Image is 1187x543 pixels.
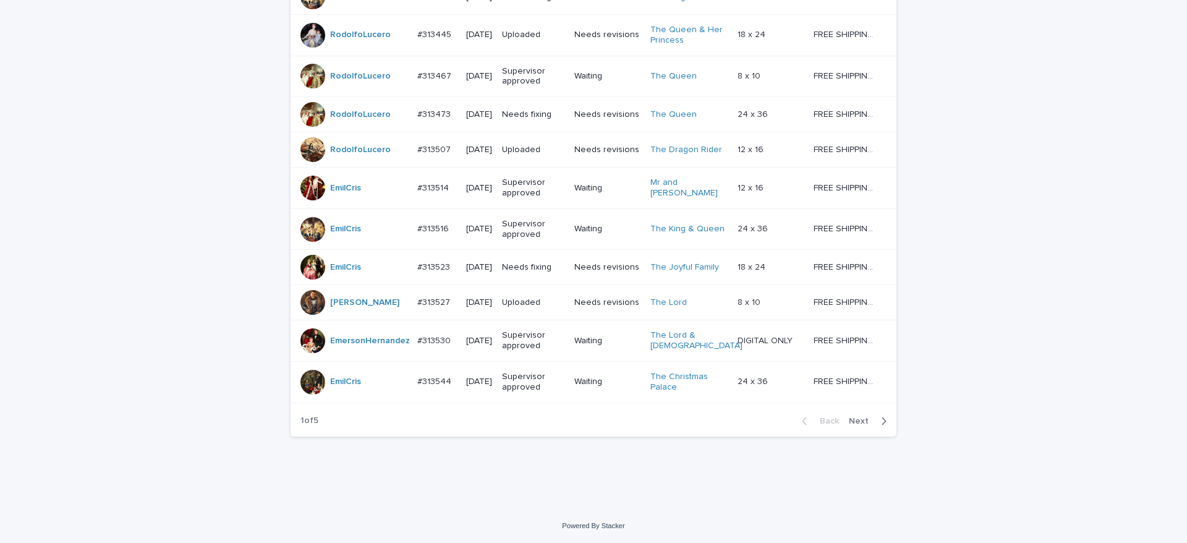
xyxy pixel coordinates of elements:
a: The Queen [650,109,697,120]
p: [DATE] [466,109,492,120]
p: 8 x 10 [738,69,763,82]
tr: EmilCris #313544#313544 [DATE]Supervisor approvedWaitingThe Christmas Palace 24 x 3624 x 36 FREE ... [291,362,896,403]
p: [DATE] [466,224,492,234]
p: Needs revisions [574,145,640,155]
p: FREE SHIPPING - preview in 1-2 business days, after your approval delivery will take 5-10 b.d. [814,333,879,346]
p: Waiting [574,71,640,82]
p: [DATE] [466,336,492,346]
p: Needs revisions [574,30,640,40]
p: #313473 [417,107,453,120]
a: EmilCris [330,262,361,273]
button: Next [844,416,896,427]
p: Supervisor approved [502,219,564,240]
a: RodolfoLucero [330,30,391,40]
p: Uploaded [502,145,564,155]
a: The Joyful Family [650,262,719,273]
a: EmersonHernandez [330,336,410,346]
p: FREE SHIPPING - preview in 1-2 business days, after your approval delivery will take 5-10 b.d. [814,181,879,194]
a: RodolfoLucero [330,145,391,155]
a: The Lord [650,297,687,308]
p: FREE SHIPPING - preview in 1-2 business days, after your approval delivery will take 5-10 b.d. [814,27,879,40]
tr: EmilCris #313516#313516 [DATE]Supervisor approvedWaitingThe King & Queen 24 x 3624 x 36 FREE SHIP... [291,208,896,250]
tr: EmilCris #313514#313514 [DATE]Supervisor approvedWaitingMr and [PERSON_NAME] 12 x 1612 x 16 FREE ... [291,168,896,209]
p: Waiting [574,183,640,194]
p: #313467 [417,69,454,82]
a: [PERSON_NAME] [330,297,399,308]
p: FREE SHIPPING - preview in 1-2 business days, after your approval delivery will take 5-10 b.d. [814,374,879,387]
p: 1 of 5 [291,406,328,436]
p: Needs revisions [574,262,640,273]
p: #313530 [417,333,453,346]
a: The Queen & Her Princess [650,25,728,46]
p: DIGITAL ONLY [738,333,795,346]
a: RodolfoLucero [330,109,391,120]
button: Back [792,416,844,427]
p: [DATE] [466,30,492,40]
p: Needs fixing [502,262,564,273]
tr: RodolfoLucero #313473#313473 [DATE]Needs fixingNeeds revisionsThe Queen 24 x 3624 x 36 FREE SHIPP... [291,97,896,132]
p: FREE SHIPPING - preview in 1-2 business days, after your approval delivery will take 5-10 b.d. [814,107,879,120]
p: Uploaded [502,30,564,40]
p: FREE SHIPPING - preview in 1-2 business days, after your approval delivery will take 5-10 b.d. [814,260,879,273]
p: FREE SHIPPING - preview in 1-2 business days, after your approval delivery will take 5-10 b.d. [814,142,879,155]
a: EmilCris [330,183,361,194]
p: [DATE] [466,145,492,155]
tr: RodolfoLucero #313467#313467 [DATE]Supervisor approvedWaitingThe Queen 8 x 108 x 10 FREE SHIPPING... [291,56,896,97]
p: 18 x 24 [738,260,768,273]
tr: [PERSON_NAME] #313527#313527 [DATE]UploadedNeeds revisionsThe Lord 8 x 108 x 10 FREE SHIPPING - p... [291,285,896,320]
a: The King & Queen [650,224,725,234]
p: Waiting [574,377,640,387]
p: [DATE] [466,262,492,273]
p: #313544 [417,374,454,387]
p: 24 x 36 [738,221,770,234]
p: [DATE] [466,183,492,194]
p: #313514 [417,181,451,194]
p: Needs revisions [574,109,640,120]
p: 18 x 24 [738,27,768,40]
p: Supervisor approved [502,372,564,393]
a: EmilCris [330,224,361,234]
p: 24 x 36 [738,107,770,120]
p: Supervisor approved [502,66,564,87]
p: 24 x 36 [738,374,770,387]
p: #313516 [417,221,451,234]
p: Needs fixing [502,109,564,120]
p: 12 x 16 [738,142,766,155]
tr: EmersonHernandez #313530#313530 [DATE]Supervisor approvedWaitingThe Lord & [DEMOGRAPHIC_DATA] DIG... [291,320,896,362]
p: 8 x 10 [738,295,763,308]
p: Needs revisions [574,297,640,308]
p: Supervisor approved [502,177,564,199]
p: FREE SHIPPING - preview in 1-2 business days, after your approval delivery will take 5-10 b.d. [814,69,879,82]
tr: RodolfoLucero #313445#313445 [DATE]UploadedNeeds revisionsThe Queen & Her Princess 18 x 2418 x 24... [291,15,896,56]
a: The Lord & [DEMOGRAPHIC_DATA] [650,330,742,351]
p: #313445 [417,27,454,40]
p: Waiting [574,224,640,234]
p: FREE SHIPPING - preview in 1-2 business days, after your approval delivery will take 5-10 b.d. [814,295,879,308]
p: [DATE] [466,297,492,308]
a: The Christmas Palace [650,372,728,393]
p: Waiting [574,336,640,346]
p: [DATE] [466,377,492,387]
p: #313507 [417,142,453,155]
a: Powered By Stacker [562,522,624,529]
a: EmilCris [330,377,361,387]
tr: EmilCris #313523#313523 [DATE]Needs fixingNeeds revisionsThe Joyful Family 18 x 2418 x 24 FREE SH... [291,250,896,285]
tr: RodolfoLucero #313507#313507 [DATE]UploadedNeeds revisionsThe Dragon Rider 12 x 1612 x 16 FREE SH... [291,132,896,168]
a: Mr and [PERSON_NAME] [650,177,728,199]
a: The Dragon Rider [650,145,722,155]
p: #313523 [417,260,453,273]
span: Next [849,417,876,425]
p: FREE SHIPPING - preview in 1-2 business days, after your approval delivery will take 5-10 b.d. [814,221,879,234]
p: 12 x 16 [738,181,766,194]
p: [DATE] [466,71,492,82]
a: The Queen [650,71,697,82]
a: RodolfoLucero [330,71,391,82]
p: Uploaded [502,297,564,308]
p: Supervisor approved [502,330,564,351]
p: #313527 [417,295,453,308]
span: Back [812,417,839,425]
